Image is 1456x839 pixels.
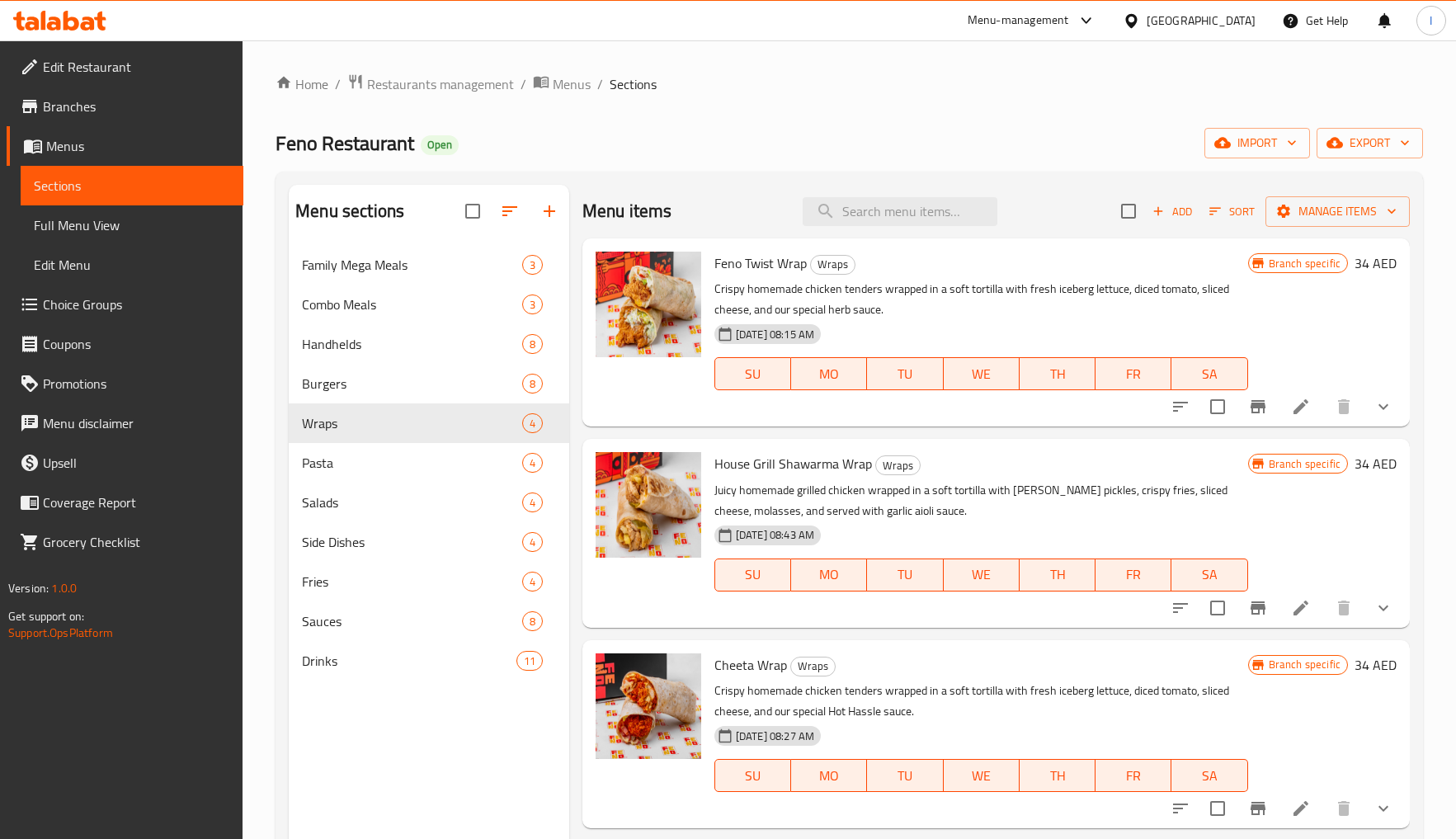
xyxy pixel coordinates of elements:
[302,651,516,671] div: Drinks
[455,194,490,229] span: Select all sections
[875,455,921,475] div: Wraps
[714,451,872,476] span: House Grill Shawarma Wrap
[43,532,230,552] span: Grocery Checklist
[596,653,701,759] img: Cheeta Wrap
[523,495,542,511] span: 4
[1020,759,1096,792] button: TH
[1178,362,1241,386] span: SA
[1317,128,1423,158] button: export
[1291,598,1311,618] a: Edit menu item
[729,527,821,543] span: [DATE] 08:43 AM
[1355,452,1397,475] h6: 34 AED
[944,759,1020,792] button: WE
[1102,563,1165,587] span: FR
[51,577,77,599] span: 1.0.0
[1324,588,1364,628] button: delete
[7,403,243,443] a: Menu disclaimer
[289,483,569,522] div: Salads4
[714,357,791,390] button: SU
[867,559,943,592] button: TU
[1374,598,1393,618] svg: Show Choices
[1374,799,1393,818] svg: Show Choices
[302,334,522,354] span: Handhelds
[1096,559,1171,592] button: FR
[517,653,542,669] span: 11
[1279,201,1397,222] span: Manage items
[43,453,230,473] span: Upsell
[21,205,243,245] a: Full Menu View
[867,759,943,792] button: TU
[522,493,543,512] div: items
[803,197,997,226] input: search
[722,764,785,788] span: SU
[302,572,522,592] div: Fries
[1178,563,1241,587] span: SA
[21,166,243,205] a: Sections
[596,452,701,558] img: House Grill Shawarma Wrap
[289,562,569,601] div: Fries4
[1026,764,1089,788] span: TH
[1146,199,1199,224] button: Add
[347,73,514,95] a: Restaurants management
[523,614,542,629] span: 8
[1364,789,1403,828] button: show more
[810,255,855,275] div: Wraps
[1171,759,1247,792] button: SA
[7,483,243,522] a: Coverage Report
[950,764,1013,788] span: WE
[276,73,1423,95] nav: breadcrumb
[1238,789,1278,828] button: Branch-specific-item
[1238,387,1278,427] button: Branch-specific-item
[1102,764,1165,788] span: FR
[729,728,821,744] span: [DATE] 08:27 AM
[289,601,569,641] div: Sauces8
[522,374,543,394] div: items
[8,606,84,627] span: Get support on:
[289,403,569,443] div: Wraps4
[729,327,821,342] span: [DATE] 08:15 AM
[1291,799,1311,818] a: Edit menu item
[1262,256,1347,271] span: Branch specific
[302,413,522,433] div: Wraps
[790,657,836,676] div: Wraps
[714,559,791,592] button: SU
[490,191,530,231] span: Sort sections
[46,136,230,156] span: Menus
[867,357,943,390] button: TU
[302,295,522,314] div: Combo Meals
[302,532,522,552] div: Side Dishes
[791,657,835,676] span: Wraps
[523,376,542,392] span: 8
[302,493,522,512] span: Salads
[302,611,522,631] span: Sauces
[1205,199,1259,224] button: Sort
[1171,559,1247,592] button: SA
[7,126,243,166] a: Menus
[1026,563,1089,587] span: TH
[43,97,230,116] span: Branches
[950,563,1013,587] span: WE
[1026,362,1089,386] span: TH
[1330,133,1410,153] span: export
[43,413,230,433] span: Menu disclaimer
[523,574,542,590] span: 4
[7,87,243,126] a: Branches
[596,252,701,357] img: Feno Twist Wrap
[1200,791,1235,826] span: Select to update
[302,453,522,473] span: Pasta
[1430,12,1432,30] span: I
[289,245,569,285] div: Family Mega Meals3
[522,532,543,552] div: items
[597,74,603,94] li: /
[367,74,514,94] span: Restaurants management
[521,74,526,94] li: /
[7,522,243,562] a: Grocery Checklist
[1374,397,1393,417] svg: Show Choices
[714,653,787,677] span: Cheeta Wrap
[289,285,569,324] div: Combo Meals3
[421,135,459,155] div: Open
[553,74,591,94] span: Menus
[811,255,855,274] span: Wraps
[1262,657,1347,672] span: Branch specific
[523,257,542,273] span: 3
